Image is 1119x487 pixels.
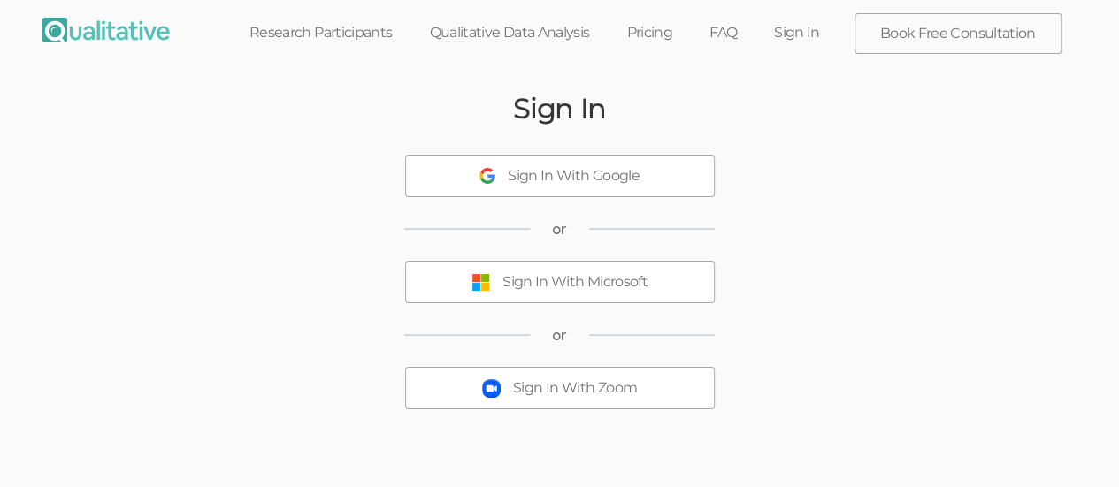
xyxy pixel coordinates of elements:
div: Sign In With Microsoft [502,272,648,293]
a: Sign In [755,13,839,52]
img: Sign In With Google [479,168,495,184]
div: Sign In With Zoom [513,378,637,399]
a: Book Free Consultation [855,14,1061,53]
a: Qualitative Data Analysis [410,13,608,52]
h2: Sign In [513,93,606,124]
span: or [552,219,567,240]
button: Sign In With Microsoft [405,261,715,303]
img: Sign In With Microsoft [471,273,490,292]
span: or [552,325,567,346]
img: Sign In With Zoom [482,379,501,398]
img: Qualitative [42,18,170,42]
a: Pricing [608,13,691,52]
a: FAQ [691,13,755,52]
button: Sign In With Zoom [405,367,715,409]
iframe: Chat Widget [1031,402,1119,487]
div: Sign In With Google [508,166,640,186]
a: Research Participants [231,13,411,52]
button: Sign In With Google [405,155,715,197]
